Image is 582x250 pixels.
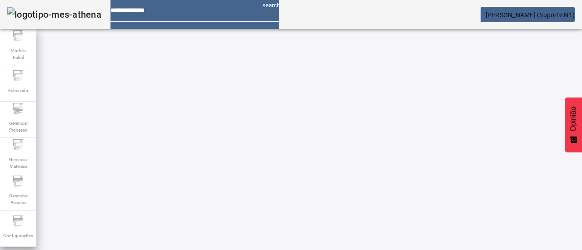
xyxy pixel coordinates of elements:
[7,7,101,22] img: logotipo-mes-athena
[569,107,577,132] font: Opinião
[9,121,28,132] font: Gerenciar Processo
[9,193,28,205] font: Gerenciar Paradas
[565,98,582,152] button: Feedback - Mostrar pesquisa
[10,48,26,60] font: Modelo Fabril
[8,88,28,93] font: Fabricado
[9,157,28,169] font: Gerenciar Materiais
[486,11,575,19] font: [PERSON_NAME] (Suporte N1)
[3,233,33,238] font: Configurações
